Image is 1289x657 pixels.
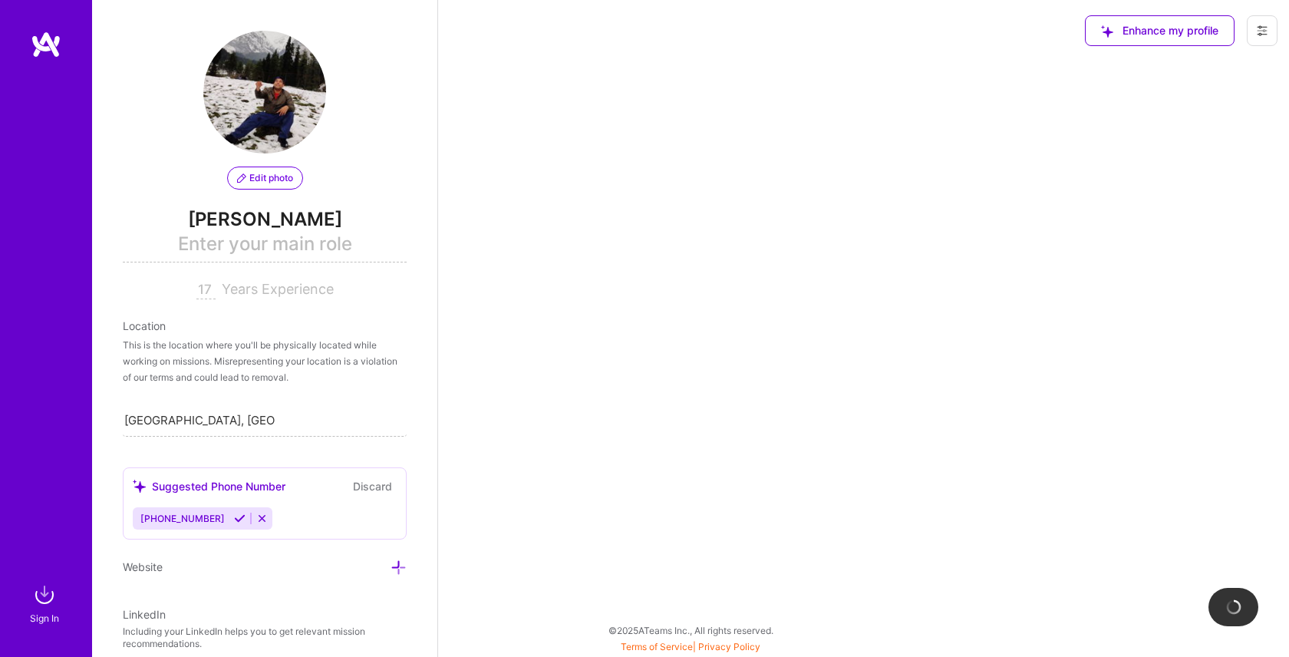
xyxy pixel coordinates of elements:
span: Years Experience [222,281,334,297]
button: Edit photo [227,167,303,190]
img: logo [31,31,61,58]
div: Sign In [30,610,59,626]
i: icon SuggestedTeams [133,480,146,493]
span: Edit photo [237,171,293,185]
button: Discard [348,477,397,495]
i: Reject [256,513,268,524]
input: XX [196,281,216,299]
img: User Avatar [203,31,326,154]
div: © 2025 ATeams Inc., All rights reserved. [92,611,1289,649]
a: sign inSign In [32,579,60,626]
span: LinkedIn [123,608,166,621]
span: Enter your main role [123,231,407,262]
span: Website [123,560,163,573]
a: Privacy Policy [698,641,760,652]
div: Location [123,318,407,334]
a: Terms of Service [621,641,693,652]
span: [PHONE_NUMBER] [140,513,225,524]
span: [PERSON_NAME] [123,208,407,231]
i: Accept [234,513,246,524]
img: loading [1226,599,1241,615]
p: Including your LinkedIn helps you to get relevant mission recommendations. [123,626,407,652]
img: sign in [29,579,60,610]
div: Suggested Phone Number [133,478,285,494]
div: This is the location where you'll be physically located while working on missions. Misrepresentin... [123,337,407,385]
i: icon PencilPurple [237,173,246,183]
span: | [621,641,760,652]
